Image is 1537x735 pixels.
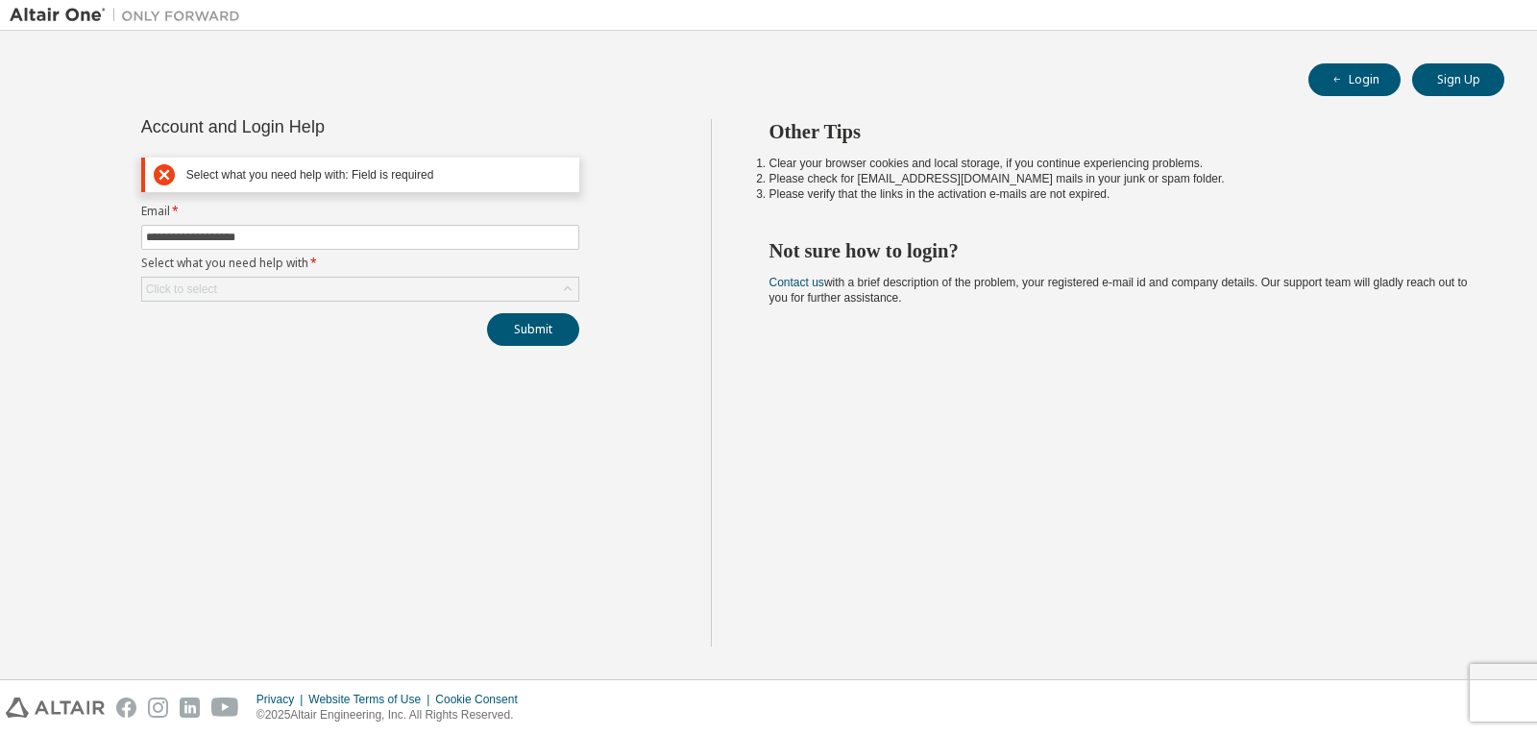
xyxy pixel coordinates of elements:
[769,119,1471,144] h2: Other Tips
[769,238,1471,263] h2: Not sure how to login?
[180,698,200,718] img: linkedin.svg
[148,698,168,718] img: instagram.svg
[308,692,435,707] div: Website Terms of Use
[142,278,578,301] div: Click to select
[146,282,217,297] div: Click to select
[256,692,308,707] div: Privacy
[769,156,1471,171] li: Clear your browser cookies and local storage, if you continue experiencing problems.
[769,171,1471,186] li: Please check for [EMAIL_ADDRESS][DOMAIN_NAME] mails in your junk or spam folder.
[435,692,528,707] div: Cookie Consent
[10,6,250,25] img: Altair One
[1412,63,1504,96] button: Sign Up
[141,204,579,219] label: Email
[141,256,579,271] label: Select what you need help with
[186,168,571,183] div: Select what you need help with: Field is required
[487,313,579,346] button: Submit
[256,707,529,723] p: © 2025 Altair Engineering, Inc. All Rights Reserved.
[1308,63,1401,96] button: Login
[116,698,136,718] img: facebook.svg
[141,119,492,135] div: Account and Login Help
[211,698,239,718] img: youtube.svg
[6,698,105,718] img: altair_logo.svg
[769,276,824,289] a: Contact us
[769,276,1468,305] span: with a brief description of the problem, your registered e-mail id and company details. Our suppo...
[769,186,1471,202] li: Please verify that the links in the activation e-mails are not expired.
